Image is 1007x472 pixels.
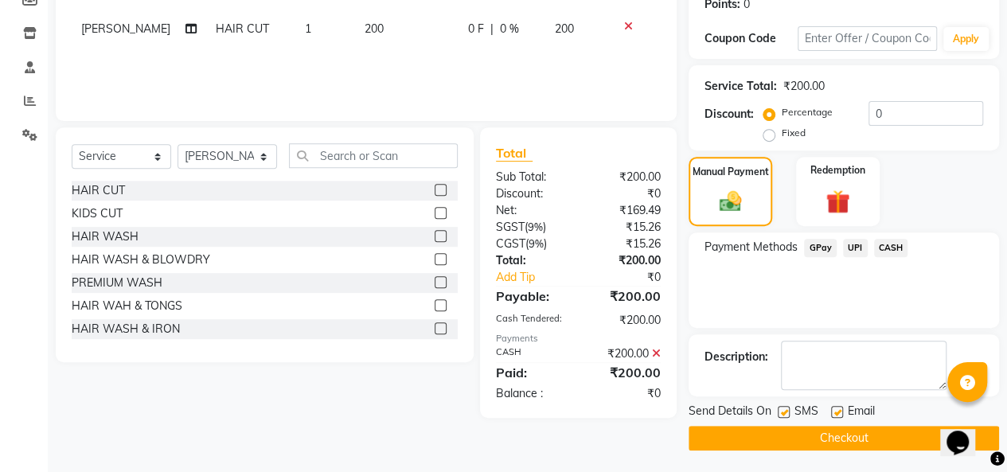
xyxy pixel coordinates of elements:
[578,219,673,236] div: ₹15.26
[783,78,825,95] div: ₹200.00
[578,185,673,202] div: ₹0
[484,236,579,252] div: ( )
[794,403,818,423] span: SMS
[484,185,579,202] div: Discount:
[72,252,210,268] div: HAIR WASH & BLOWDRY
[578,385,673,402] div: ₹0
[490,21,494,37] span: |
[289,143,458,168] input: Search or Scan
[843,239,868,257] span: UPI
[705,106,754,123] div: Discount:
[818,187,857,216] img: _gift.svg
[705,239,798,256] span: Payment Methods
[940,408,991,456] iframe: chat widget
[72,275,162,291] div: PREMIUM WASH
[484,252,579,269] div: Total:
[578,363,673,382] div: ₹200.00
[484,269,594,286] a: Add Tip
[365,21,384,36] span: 200
[689,426,999,451] button: Checkout
[81,21,170,36] span: [PERSON_NAME]
[496,236,525,251] span: CGST
[496,145,533,162] span: Total
[782,126,806,140] label: Fixed
[594,269,673,286] div: ₹0
[484,345,579,362] div: CASH
[72,298,182,314] div: HAIR WAH & TONGS
[782,105,833,119] label: Percentage
[712,189,749,214] img: _cash.svg
[468,21,484,37] span: 0 F
[484,385,579,402] div: Balance :
[578,169,673,185] div: ₹200.00
[216,21,269,36] span: HAIR CUT
[705,349,768,365] div: Description:
[554,21,573,36] span: 200
[484,219,579,236] div: ( )
[578,312,673,329] div: ₹200.00
[693,165,769,179] label: Manual Payment
[874,239,908,257] span: CASH
[705,30,798,47] div: Coupon Code
[72,228,139,245] div: HAIR WASH
[529,237,544,250] span: 9%
[848,403,875,423] span: Email
[484,202,579,219] div: Net:
[72,205,123,222] div: KIDS CUT
[496,220,525,234] span: SGST
[484,363,579,382] div: Paid:
[578,345,673,362] div: ₹200.00
[705,78,777,95] div: Service Total:
[484,169,579,185] div: Sub Total:
[484,312,579,329] div: Cash Tendered:
[72,321,180,337] div: HAIR WASH & IRON
[578,287,673,306] div: ₹200.00
[578,236,673,252] div: ₹15.26
[528,220,543,233] span: 9%
[496,332,661,345] div: Payments
[578,252,673,269] div: ₹200.00
[484,287,579,306] div: Payable:
[798,26,937,51] input: Enter Offer / Coupon Code
[943,27,989,51] button: Apply
[810,163,865,177] label: Redemption
[500,21,519,37] span: 0 %
[305,21,311,36] span: 1
[578,202,673,219] div: ₹169.49
[689,403,771,423] span: Send Details On
[72,182,125,199] div: HAIR CUT
[804,239,837,257] span: GPay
